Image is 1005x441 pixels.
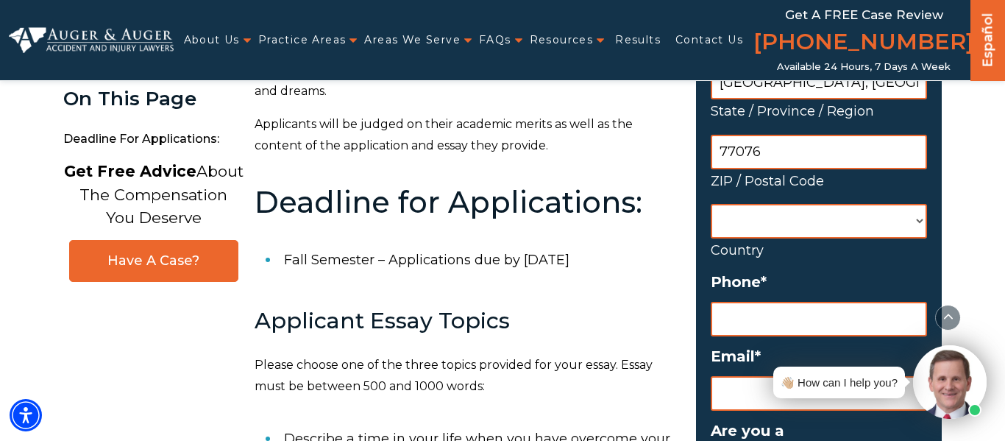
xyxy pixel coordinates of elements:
p: Please choose one of the three topics provided for your essay. Essay must be between 500 and 1000... [255,355,678,398]
li: Fall Semester – Applications due by [DATE] [284,241,678,279]
span: Have A Case? [85,253,223,269]
strong: Get Free Advice [64,162,196,180]
img: Intaker widget Avatar [913,345,987,419]
span: Get a FREE Case Review [785,7,943,22]
img: Auger & Auger Accident and Injury Lawyers Logo [9,27,174,52]
a: Contact Us [675,25,743,55]
button: scroll to up [935,305,961,331]
a: FAQs [479,25,511,55]
a: [PHONE_NUMBER] [753,26,974,61]
a: Results [615,25,661,55]
div: Accessibility Menu [10,399,42,431]
div: 👋🏼 How can I help you? [781,373,898,392]
a: Practice Areas [258,25,347,55]
label: Country [711,239,927,262]
a: Resources [530,25,594,55]
label: Email [711,347,927,365]
div: On This Page [63,88,244,110]
label: State / Province / Region [711,99,927,123]
label: Phone [711,273,927,291]
p: Applicants will be judged on their academic merits as well as the content of the application and ... [255,114,678,157]
h2: Deadline for Applications: [255,186,678,219]
p: About The Compensation You Deserve [64,160,244,230]
a: About Us [184,25,240,55]
span: Deadline for Applications: [63,124,244,155]
h3: Applicant Essay Topics [255,308,678,333]
span: Available 24 Hours, 7 Days a Week [777,61,951,73]
label: ZIP / Postal Code [711,169,927,193]
a: Areas We Serve [364,25,461,55]
a: Have A Case? [69,240,238,282]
